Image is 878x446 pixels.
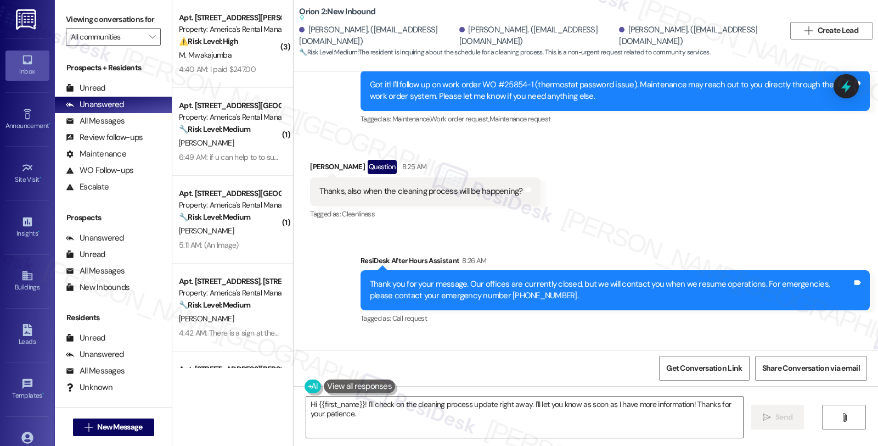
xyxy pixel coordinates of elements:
div: [PERSON_NAME]. ([EMAIL_ADDRESS][DOMAIN_NAME]) [299,24,457,48]
a: Insights • [5,213,49,242]
i:  [85,423,93,432]
button: New Message [73,419,154,436]
button: Send [751,405,804,430]
span: Maintenance , [392,114,430,124]
label: Viewing conversations for [66,11,161,28]
input: All communities [71,28,143,46]
strong: 🔧 Risk Level: Medium [179,212,250,222]
span: New Message [97,421,142,433]
textarea: Hi {{first_name}}! I'll check on the cleaning process update right away. I'll let you know as soo... [306,397,743,438]
div: All Messages [66,115,125,127]
div: Review follow-ups [66,132,143,143]
a: Inbox [5,51,49,80]
strong: ⚠️ Risk Level: High [179,36,238,46]
b: Orion 2: New Inbound [299,6,375,24]
div: Thank you for your message. Our offices are currently closed, but we will contact you when we res... [370,278,852,302]
div: All Messages [66,365,125,377]
div: Property: America's Rental Managers Portfolio [179,112,280,123]
a: Site Visit • [5,159,49,188]
div: Apt. [STREET_ADDRESS][GEOGRAPHIC_DATA][STREET_ADDRESS] [179,100,280,112]
div: ResiDesk After Hours Assistant [361,255,870,270]
div: 4:40 AM: I paid $247.00 [179,64,256,74]
strong: 🔧 Risk Level: Medium [299,48,357,57]
span: Get Conversation Link [666,363,742,374]
div: Prospects [55,212,172,224]
span: Call request [392,314,427,323]
div: Property: America's Rental Managers Portfolio [179,24,280,35]
div: 8:26 AM [459,255,486,266]
strong: 🔧 Risk Level: Medium [179,300,250,310]
i:  [840,413,848,422]
span: • [49,120,50,128]
div: Apt. [STREET_ADDRESS][PERSON_NAME] [179,364,280,375]
div: Unanswered [66,349,124,360]
span: Send [775,411,792,423]
div: Property: America's Rental Managers Portfolio [179,199,280,211]
div: Unanswered [66,232,124,244]
div: Unknown [66,382,112,393]
div: 4:42 AM: There is a sign at the front of the neighborhood that says no solicitation. Does that ap... [179,328,492,338]
div: Tagged as: [310,206,540,222]
div: Apt. [STREET_ADDRESS][PERSON_NAME], [STREET_ADDRESS][PERSON_NAME] [179,12,280,24]
div: Unread [66,82,105,94]
span: M. Mwakajumba [179,50,232,60]
div: Apt. [STREET_ADDRESS][GEOGRAPHIC_DATA][STREET_ADDRESS] [179,188,280,199]
span: • [42,390,44,398]
span: Work order request , [430,114,489,124]
div: Got it! I'll follow up on work order WO #25854-1 (thermostat password issue). Maintenance may rea... [370,79,852,103]
div: Apt. [STREET_ADDRESS], [STREET_ADDRESS] [179,276,280,287]
span: Maintenance request [489,114,551,124]
button: Share Conversation via email [755,356,867,381]
div: WO Follow-ups [66,165,133,176]
span: [PERSON_NAME] [179,226,234,236]
span: Cleanliness [342,209,375,219]
span: [PERSON_NAME] [179,138,234,148]
button: Create Lead [790,22,873,40]
div: [PERSON_NAME]. ([EMAIL_ADDRESS][DOMAIN_NAME]) [459,24,617,48]
div: Maintenance [66,148,126,160]
button: Get Conversation Link [659,356,749,381]
div: 8:25 AM [399,161,426,172]
span: [PERSON_NAME] [179,314,234,324]
i:  [763,413,771,422]
div: Thanks, also when the cleaning process will be happening? [319,186,522,197]
span: : The resident is inquiring about the schedule for a cleaning process. This is a non-urgent reque... [299,47,710,58]
div: Residents [55,312,172,324]
a: Templates • [5,375,49,404]
strong: 🔧 Risk Level: Medium [179,124,250,134]
div: Unread [66,249,105,260]
div: Escalate [66,181,109,193]
div: Tagged as: [361,111,870,127]
span: • [38,228,40,236]
span: Create Lead [818,25,858,36]
div: Unanswered [66,99,124,110]
img: ResiDesk Logo [16,9,38,30]
div: [PERSON_NAME]. ([EMAIL_ADDRESS][DOMAIN_NAME]) [619,24,776,48]
span: Share Conversation via email [762,363,860,374]
a: Leads [5,321,49,350]
span: • [40,174,41,182]
div: All Messages [66,265,125,277]
div: Unread [66,332,105,344]
div: Prospects + Residents [55,62,172,74]
div: Tagged as: [361,310,870,326]
i:  [149,32,155,41]
div: Property: America's Rental Managers Portfolio [179,287,280,299]
div: [PERSON_NAME] [310,160,540,177]
div: Question [368,160,397,174]
i:  [804,26,813,35]
a: Buildings [5,266,49,296]
div: New Inbounds [66,282,130,293]
div: 5:11 AM: (An Image) [179,240,239,250]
